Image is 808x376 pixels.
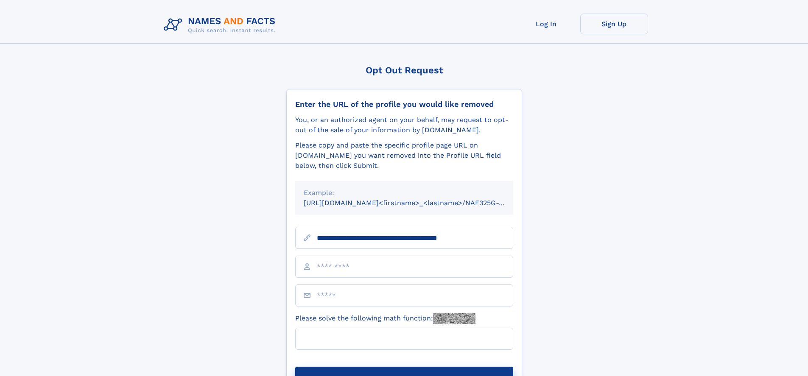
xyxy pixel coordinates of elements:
div: Example: [304,188,505,198]
a: Log In [512,14,580,34]
img: Logo Names and Facts [160,14,282,36]
div: Enter the URL of the profile you would like removed [295,100,513,109]
div: Opt Out Request [286,65,522,75]
a: Sign Up [580,14,648,34]
label: Please solve the following math function: [295,313,475,324]
div: Please copy and paste the specific profile page URL on [DOMAIN_NAME] you want removed into the Pr... [295,140,513,171]
small: [URL][DOMAIN_NAME]<firstname>_<lastname>/NAF325G-xxxxxxxx [304,199,529,207]
div: You, or an authorized agent on your behalf, may request to opt-out of the sale of your informatio... [295,115,513,135]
